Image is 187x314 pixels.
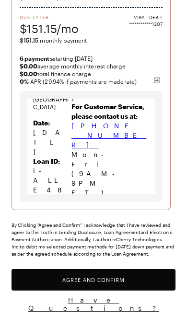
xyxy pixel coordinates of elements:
strong: Loan ID: [33,157,60,165]
span: $151.15 [20,37,38,44]
span: [DATE] [33,128,70,156]
strong: $0.00 [20,70,37,77]
span: monthly payment [20,36,163,44]
button: Agree and Confirm [12,269,175,291]
button: Have Questions? [12,295,175,313]
b: 0 % [20,78,29,85]
img: svg%3e [153,77,161,84]
b: For Customer Service, please contact us at: [71,102,144,120]
strong: $0.00 [20,63,37,69]
span: total finance charge [20,70,163,78]
p: Mon-Fri (9AM-9PM ET), Sat (9AM-6PM ET), Sun (Closed) [71,150,149,265]
span: APR (29.94% if payments are made late) [20,78,163,85]
span: average monthly interest charge [20,62,163,70]
span: $151.15/mo [20,21,79,36]
span: Due Later [20,14,79,21]
strong: 6 payments [20,55,53,62]
span: VISA - DEBIT [134,14,163,21]
span: starting [DATE] [20,55,163,62]
div: By Clicking "Agree and Confirm" I acknowledge that I have reviewed and agree to the Truth in Lend... [12,222,175,258]
strong: Date: [33,119,50,127]
span: L-ALLE4851818-2 [33,167,68,213]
